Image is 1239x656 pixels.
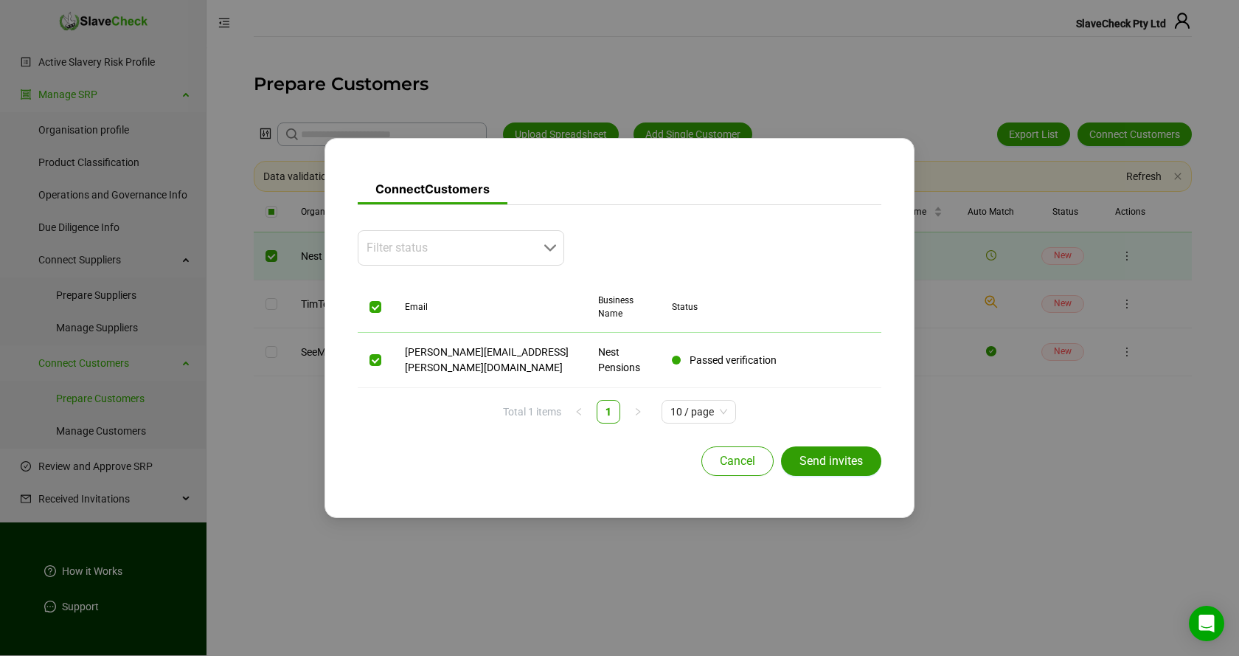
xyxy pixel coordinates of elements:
[567,400,591,424] li: Previous Page
[626,400,650,424] button: right
[586,333,660,388] td: Nest Pensions
[634,407,642,416] span: right
[503,404,561,427] li: Total 1 items
[720,452,755,470] span: Cancel
[701,446,774,476] button: Cancel
[597,400,620,424] li: 1
[567,400,591,424] button: left
[670,401,727,423] span: 10 / page
[601,404,616,420] a: 1
[662,400,736,424] div: Page Size
[586,282,660,333] th: Business Name
[672,353,870,368] div: Passed verification
[358,168,507,204] h3: Connect Customers
[393,333,586,388] td: [PERSON_NAME][EMAIL_ADDRESS][PERSON_NAME][DOMAIN_NAME]
[799,452,863,470] span: Send invites
[575,407,583,416] span: left
[781,446,881,476] button: Send invites
[626,400,650,424] li: Next Page
[393,282,586,333] th: Email
[1189,606,1224,641] div: Open Intercom Messenger
[660,282,881,333] th: Status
